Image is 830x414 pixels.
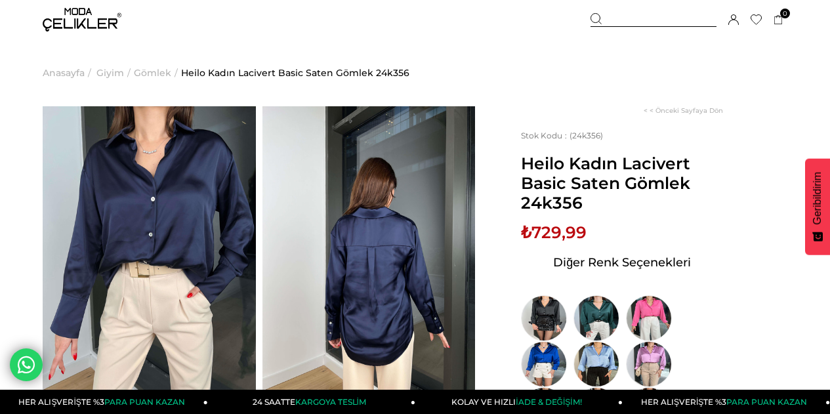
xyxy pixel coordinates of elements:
a: Heilo Kadın Lacivert Basic Saten Gömlek 24k356 [181,39,409,106]
span: Heilo Kadın Lacivert Basic Saten Gömlek 24k356 [521,154,723,213]
span: KARGOYA TESLİM [295,397,366,407]
img: logo [43,8,121,31]
a: Giyim [96,39,124,106]
img: Heilo Kadın Lila Basic Saten Gömlek 24k356 [626,341,672,387]
a: HER ALIŞVERİŞTE %3PARA PUAN KAZAN [1,390,208,414]
span: (24k356) [521,131,603,140]
img: Heilo Basic Saten Gömlek 24k356 [43,106,256,390]
img: Heilo Kadın Açık Mavi Basic Saten Gömlek 24k356 [573,341,619,387]
a: < < Önceki Sayfaya Dön [644,106,723,115]
span: Geribildirim [812,172,823,225]
a: 0 [774,15,783,25]
img: Heilo Kadın Siyah Basic Saten Gömlek 24k356 [521,295,567,341]
a: HER ALIŞVERİŞTE %3PARA PUAN KAZAN [623,390,830,414]
li: > [43,39,94,106]
span: ₺729,99 [521,222,587,242]
span: İADE & DEĞİŞİM! [516,397,581,407]
li: > [96,39,134,106]
img: Heilo Kadın Mavi Basic Saten Gömlek 24k356 [521,341,567,387]
img: Heilo Kadın Pembe Basic Saten Gömlek 24k356 [626,295,672,341]
a: Anasayfa [43,39,85,106]
a: KOLAY VE HIZLIİADE & DEĞİŞİM! [415,390,623,414]
a: 24 SAATTEKARGOYA TESLİM [208,390,415,414]
img: Heilo Kadın Yeşil Basic Saten Gömlek 24k356 [573,295,619,341]
span: Diğer Renk Seçenekleri [553,252,691,273]
button: Geribildirim - Show survey [805,159,830,255]
span: PARA PUAN KAZAN [104,397,185,407]
a: Gömlek [134,39,171,106]
span: PARA PUAN KAZAN [726,397,807,407]
img: Heilo Basic Saten Gömlek 24k356 [262,106,476,390]
span: Stok Kodu [521,131,570,140]
li: > [134,39,181,106]
span: 0 [780,9,790,18]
